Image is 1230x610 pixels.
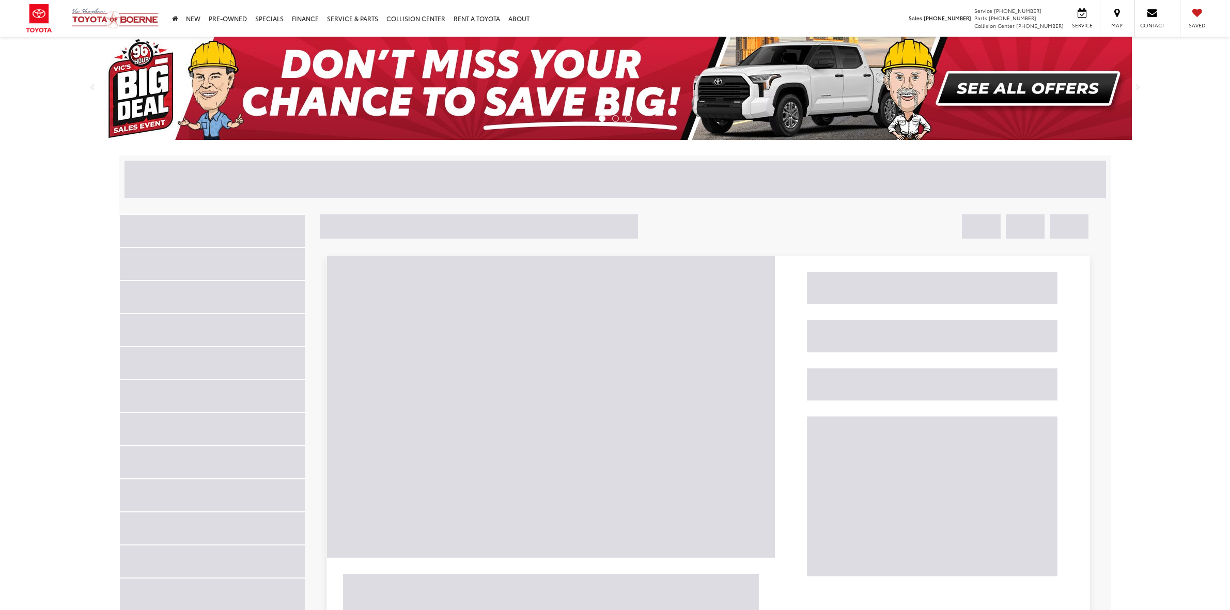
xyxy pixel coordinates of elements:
span: Parts [974,14,987,22]
span: [PHONE_NUMBER] [924,14,971,22]
span: [PHONE_NUMBER] [989,14,1036,22]
span: Saved [1186,22,1208,29]
span: Collision Center [974,22,1015,29]
span: [PHONE_NUMBER] [994,7,1041,14]
span: Sales [909,14,922,22]
span: Service [1070,22,1094,29]
img: Vic Vaughan Toyota of Boerne [71,8,159,29]
span: Contact [1140,22,1164,29]
span: Service [974,7,992,14]
span: Map [1106,22,1128,29]
span: [PHONE_NUMBER] [1016,22,1064,29]
img: Big Deal Sales Event [99,37,1132,140]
